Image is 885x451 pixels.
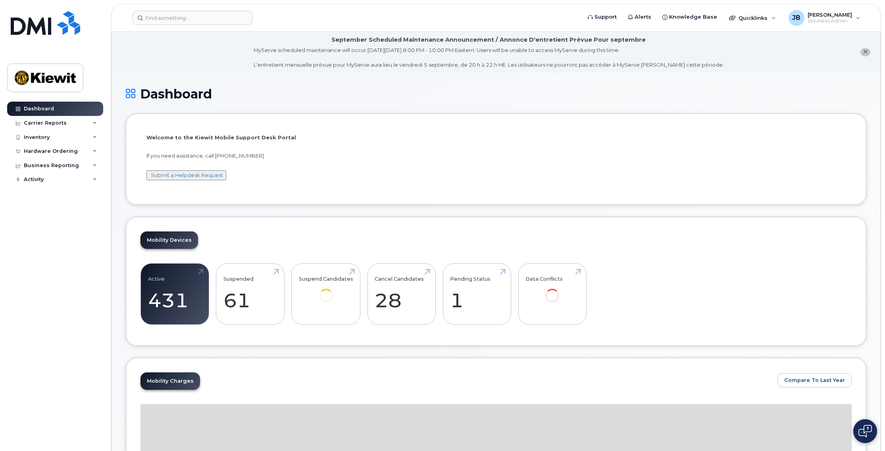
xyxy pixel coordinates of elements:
button: Submit a Helpdesk Request [146,170,226,180]
button: close notification [860,48,870,56]
a: Cancel Candidates 28 [375,268,428,320]
a: Suspend Candidates [299,268,353,314]
a: Mobility Devices [140,231,198,249]
span: Compare To Last Year [784,376,845,384]
a: Mobility Charges [140,372,200,390]
a: Pending Status 1 [450,268,504,320]
img: Open chat [858,425,872,438]
h1: Dashboard [126,87,866,101]
a: Data Conflicts [525,268,579,314]
p: If you need assistance, call [PHONE_NUMBER] [146,152,846,160]
a: Active 431 [148,268,202,320]
div: MyServe scheduled maintenance will occur [DATE][DATE] 8:00 PM - 10:00 PM Eastern. Users will be u... [254,46,724,69]
p: Welcome to the Kiewit Mobile Support Desk Portal [146,134,846,141]
a: Submit a Helpdesk Request [151,172,223,178]
button: Compare To Last Year [777,373,852,387]
div: September Scheduled Maintenance Announcement / Annonce D'entretient Prévue Pour septembre [331,36,646,44]
a: Suspended 61 [223,268,277,320]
